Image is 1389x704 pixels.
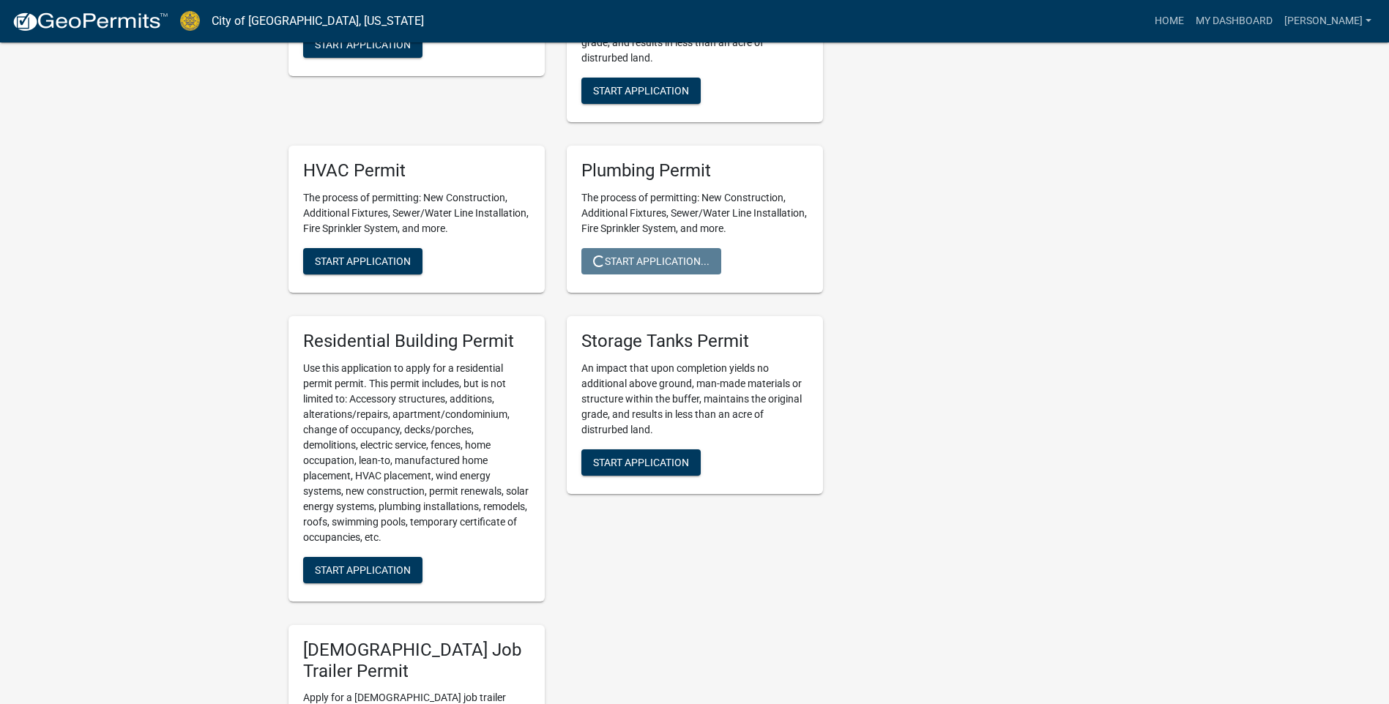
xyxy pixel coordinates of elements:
h5: HVAC Permit [303,160,530,181]
span: Start Application [593,456,689,468]
p: The process of permitting: New Construction, Additional Fixtures, Sewer/Water Line Installation, ... [581,190,808,236]
h5: Plumbing Permit [581,160,808,181]
a: [PERSON_NAME] [1278,7,1377,35]
span: Start Application [315,563,411,575]
a: Home [1149,7,1190,35]
button: Start Application [303,31,422,58]
button: Start Application... [581,248,721,274]
span: Start Application... [593,255,710,267]
button: Start Application [581,78,701,104]
h5: Residential Building Permit [303,331,530,352]
h5: Storage Tanks Permit [581,331,808,352]
span: Start Application [315,39,411,50]
span: Start Application [593,85,689,97]
p: The process of permitting: New Construction, Additional Fixtures, Sewer/Water Line Installation, ... [303,190,530,236]
button: Start Application [581,449,701,476]
a: City of [GEOGRAPHIC_DATA], [US_STATE] [212,9,424,34]
button: Start Application [303,248,422,274]
button: Start Application [303,557,422,583]
h5: [DEMOGRAPHIC_DATA] Job Trailer Permit [303,640,530,682]
img: City of Jeffersonville, Indiana [180,11,200,31]
p: Use this application to apply for a residential permit permit. This permit includes, but is not l... [303,361,530,545]
span: Start Application [315,255,411,267]
a: My Dashboard [1190,7,1278,35]
p: An impact that upon completion yields no additional above ground, man-made materials or structure... [581,361,808,438]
